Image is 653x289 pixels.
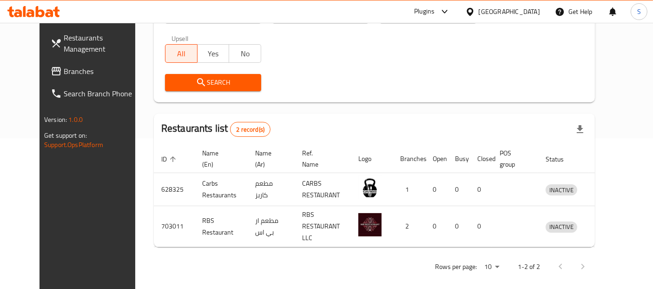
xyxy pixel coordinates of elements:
button: No [229,44,261,63]
p: 1-2 of 2 [518,261,540,273]
span: Branches [64,66,141,77]
th: Logo [351,145,393,173]
span: ID [161,154,179,165]
td: 2 [393,206,425,247]
span: No [233,47,257,60]
div: INACTIVE [546,184,577,195]
th: Busy [448,145,470,173]
div: Total records count [230,122,270,137]
td: 1 [393,173,425,206]
td: RBS Restaurant [195,206,248,247]
td: CARBS RESTAURANT [295,173,351,206]
a: Search Branch Phone [43,82,149,105]
span: Yes [201,47,226,60]
div: [GEOGRAPHIC_DATA] [479,7,540,17]
span: Search Branch Phone [64,88,141,99]
td: 0 [448,206,470,247]
button: Yes [197,44,230,63]
th: Branches [393,145,425,173]
table: enhanced table [154,145,620,247]
td: 0 [470,173,492,206]
h2: Restaurants list [161,121,270,137]
span: POS group [500,148,527,170]
td: مطعم كاربز [248,173,295,206]
td: 628325 [154,173,195,206]
td: 0 [425,173,448,206]
td: 0 [470,206,492,247]
div: Plugins [414,6,435,17]
a: Branches [43,60,149,82]
span: Name (En) [202,148,237,170]
a: Support.OpsPlatform [44,139,103,151]
div: Rows per page: [481,260,503,274]
td: 0 [425,206,448,247]
div: Export file [569,118,591,141]
span: Restaurants Management [64,32,141,54]
span: INACTIVE [546,185,577,195]
td: 703011 [154,206,195,247]
span: Get support on: [44,129,87,141]
th: Closed [470,145,492,173]
a: Restaurants Management [43,27,149,60]
td: مطعم ار بي اس [248,206,295,247]
span: INACTIVE [546,222,577,232]
span: 1.0.0 [68,114,83,126]
th: Action [588,145,620,173]
td: Carbs Restaurants [195,173,248,206]
span: S [637,7,641,17]
button: All [165,44,198,63]
span: Search [172,77,254,88]
img: Carbs Restaurants [358,176,382,199]
span: Status [546,154,576,165]
span: Version: [44,114,67,126]
span: Name (Ar) [255,148,284,170]
span: Ref. Name [302,148,340,170]
td: 0 [448,173,470,206]
th: Open [425,145,448,173]
span: All [169,47,194,60]
td: RBS RESTAURANT LLC [295,206,351,247]
span: 2 record(s) [231,125,270,134]
button: Search [165,74,261,91]
p: Rows per page: [435,261,477,273]
img: RBS Restaurant [358,213,382,236]
label: Upsell [171,35,189,41]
